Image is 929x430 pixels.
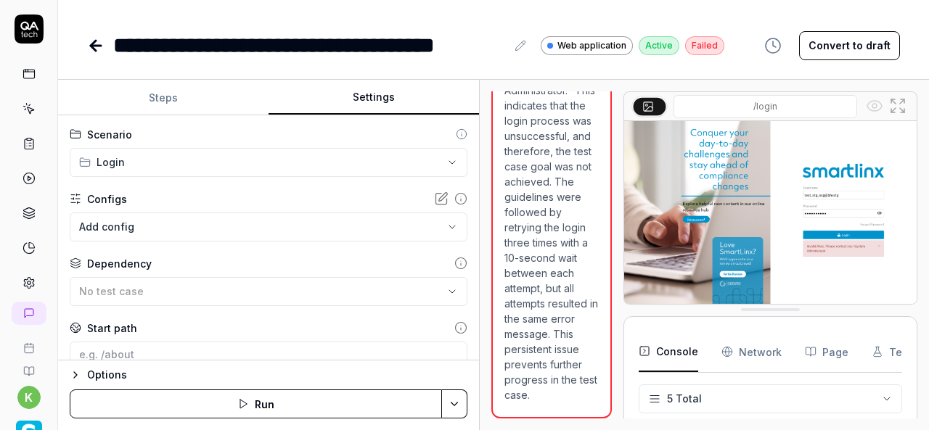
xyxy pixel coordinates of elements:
[756,31,790,60] button: View version history
[557,39,626,52] span: Web application
[6,331,52,354] a: Book a call with us
[17,386,41,409] button: k
[685,36,724,55] div: Failed
[6,354,52,377] a: Documentation
[639,36,679,55] div: Active
[12,302,46,325] a: New conversation
[541,36,633,55] a: Web application
[799,31,900,60] button: Convert to draft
